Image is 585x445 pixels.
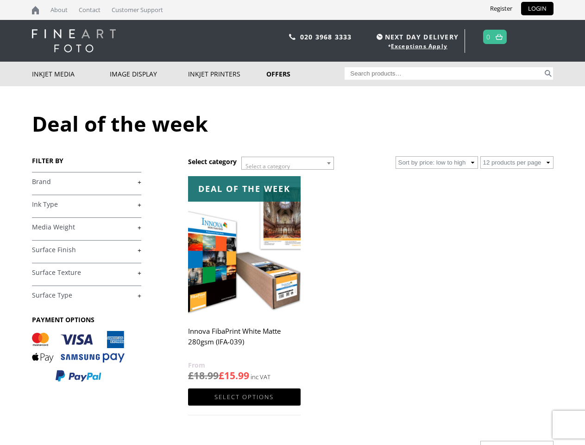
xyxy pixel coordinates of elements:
img: PAYMENT OPTIONS [32,331,125,382]
a: + [32,200,141,209]
input: Search products… [345,67,543,80]
h3: Select category [188,157,237,166]
h2: Innova FibaPrint White Matte 280gsm (IFA-039) [188,323,300,360]
a: + [32,268,141,277]
select: Shop order [396,156,478,169]
bdi: 15.99 [219,369,249,382]
span: £ [188,369,194,382]
img: logo-white.svg [32,29,116,52]
h3: PAYMENT OPTIONS [32,315,141,324]
a: + [32,291,141,300]
h3: FILTER BY [32,156,141,165]
span: NEXT DAY DELIVERY [374,32,459,42]
a: + [32,178,141,186]
img: time.svg [377,34,383,40]
a: Exceptions Apply [391,42,447,50]
a: Image Display [110,62,188,86]
a: + [32,223,141,232]
h4: Surface Texture [32,263,141,281]
a: 0 [486,30,491,44]
span: £ [219,369,224,382]
a: Select options for “Innova FibaPrint White Matte 280gsm (IFA-039)” [188,388,300,406]
button: Search [543,67,554,80]
a: Deal of the week Innova FibaPrint White Matte 280gsm (IFA-039) £18.99£15.99 [188,176,300,382]
bdi: 18.99 [188,369,219,382]
a: LOGIN [521,2,554,15]
h4: Surface Type [32,286,141,304]
img: basket.svg [496,34,503,40]
h4: Brand [32,172,141,191]
h4: Ink Type [32,195,141,213]
h1: Deal of the week [32,109,554,138]
a: Inkjet Media [32,62,110,86]
div: Deal of the week [188,176,300,202]
a: Offers [266,62,345,86]
h4: Surface Finish [32,240,141,259]
span: Select a category [245,162,290,170]
img: phone.svg [289,34,296,40]
a: Register [483,2,519,15]
a: 020 3968 3333 [300,32,352,41]
a: Inkjet Printers [188,62,266,86]
a: + [32,246,141,254]
h4: Media Weight [32,217,141,236]
img: Innova FibaPrint White Matte 280gsm (IFA-039) [188,176,300,317]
